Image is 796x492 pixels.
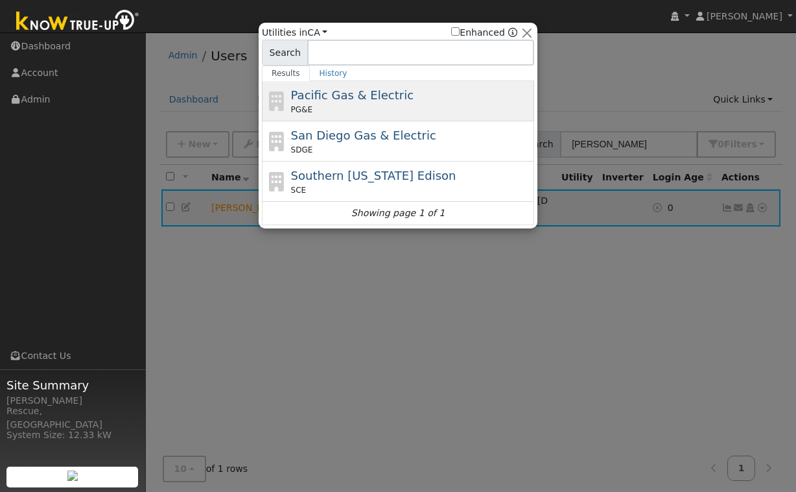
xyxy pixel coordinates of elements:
div: Rescue, [GEOGRAPHIC_DATA] [6,404,139,432]
span: SDGE [291,144,313,156]
span: San Diego Gas & Electric [291,129,436,142]
a: Enhanced Providers [508,27,517,38]
img: Know True-Up [10,7,146,36]
span: Utilities in [262,26,327,40]
label: Enhanced [451,26,505,40]
span: Search [262,40,308,66]
a: Results [262,66,310,81]
a: CA [307,27,327,38]
img: retrieve [67,471,78,481]
span: PG&E [291,104,312,116]
div: System Size: 12.33 kW [6,428,139,442]
span: [PERSON_NAME] [707,11,782,21]
span: Site Summary [6,376,139,394]
a: History [310,66,357,81]
span: SCE [291,184,307,196]
input: Enhanced [451,27,460,36]
i: Showing page 1 of 1 [351,206,445,220]
span: Pacific Gas & Electric [291,88,414,102]
span: Show enhanced providers [451,26,517,40]
div: [PERSON_NAME] [6,394,139,408]
span: Southern [US_STATE] Edison [291,169,456,182]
